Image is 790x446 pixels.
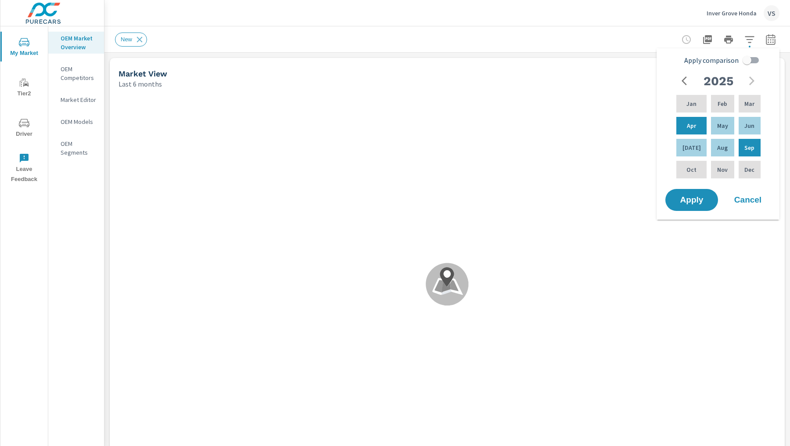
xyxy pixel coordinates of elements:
[0,26,48,188] div: nav menu
[744,99,754,108] p: Mar
[684,55,739,65] span: Apply comparison
[717,165,728,174] p: Nov
[682,143,701,152] p: [DATE]
[707,9,757,17] p: Inver Grove Honda
[61,117,97,126] p: OEM Models
[61,95,97,104] p: Market Editor
[48,137,104,159] div: OEM Segments
[3,77,45,99] span: Tier2
[722,189,774,211] button: Cancel
[115,36,137,43] span: New
[718,99,727,108] p: Feb
[48,115,104,128] div: OEM Models
[762,31,779,48] button: Select Date Range
[764,5,779,21] div: VS
[48,93,104,106] div: Market Editor
[665,189,718,211] button: Apply
[3,153,45,185] span: Leave Feedback
[61,34,97,51] p: OEM Market Overview
[730,196,765,204] span: Cancel
[48,62,104,84] div: OEM Competitors
[744,165,754,174] p: Dec
[687,121,696,130] p: Apr
[3,118,45,139] span: Driver
[61,65,97,82] p: OEM Competitors
[744,121,754,130] p: Jun
[741,31,758,48] button: Apply Filters
[686,165,697,174] p: Oct
[115,33,147,47] div: New
[744,143,754,152] p: Sep
[717,121,728,130] p: May
[686,99,697,108] p: Jan
[118,69,167,78] h5: Market View
[48,32,104,54] div: OEM Market Overview
[674,196,709,204] span: Apply
[717,143,728,152] p: Aug
[699,31,716,48] button: "Export Report to PDF"
[720,31,737,48] button: Print Report
[3,37,45,58] span: My Market
[61,139,97,157] p: OEM Segments
[118,79,162,89] p: Last 6 months
[704,73,733,89] h2: 2025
